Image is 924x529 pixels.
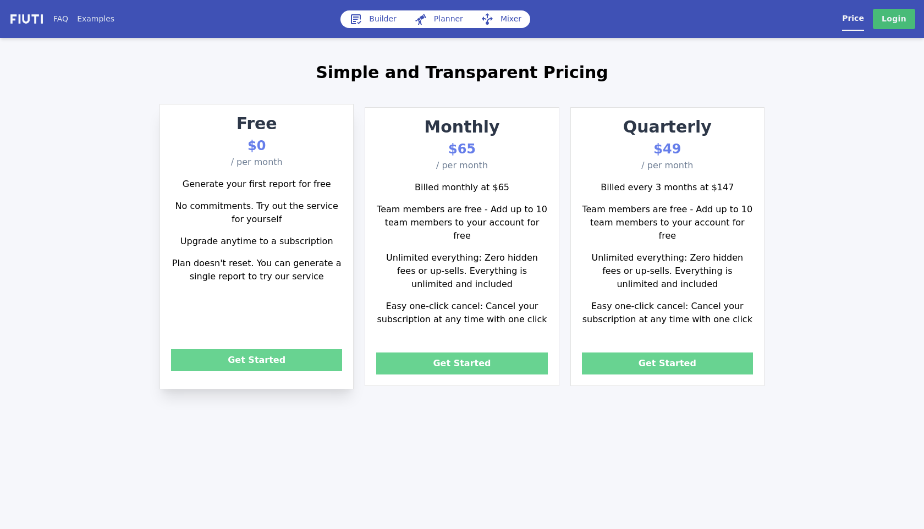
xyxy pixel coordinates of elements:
[53,13,68,25] a: FAQ
[160,136,353,156] p: $0
[376,247,547,295] p: Unlimited everything: Zero hidden fees or up-sells. Everything is unlimited and included
[472,10,530,28] a: Mixer
[340,10,405,28] a: Builder
[171,349,342,371] button: Get Started
[365,159,558,172] p: / per month
[376,177,547,199] p: Billed monthly at $65
[365,114,558,139] p: Monthly
[842,13,864,31] a: Price
[160,111,353,136] p: Free
[9,13,45,25] img: f731f27.png
[582,199,753,247] p: Team members are free - Add up to 10 team members to your account for free
[171,195,342,230] p: No commitments. Try out the service for yourself
[365,139,558,159] p: $65
[873,9,915,29] a: Login
[171,230,342,252] p: Upgrade anytime to a subscription
[376,352,547,374] button: Get Started
[571,139,764,159] p: $49
[405,10,472,28] a: Planner
[154,60,770,85] h1: Simple and Transparent Pricing
[171,173,342,195] p: Generate your first report for free
[582,352,753,374] button: Get Started
[171,252,342,288] p: Plan doesn't reset. You can generate a single report to try our service
[571,114,764,139] p: Quarterly
[582,177,753,199] p: Billed every 3 months at $147
[582,295,753,330] p: Easy one-click cancel: Cancel your subscription at any time with one click
[582,247,753,295] p: Unlimited everything: Zero hidden fees or up-sells. Everything is unlimited and included
[571,159,764,172] p: / per month
[77,13,114,25] a: Examples
[376,295,547,330] p: Easy one-click cancel: Cancel your subscription at any time with one click
[160,156,353,169] p: / per month
[376,199,547,247] p: Team members are free - Add up to 10 team members to your account for free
